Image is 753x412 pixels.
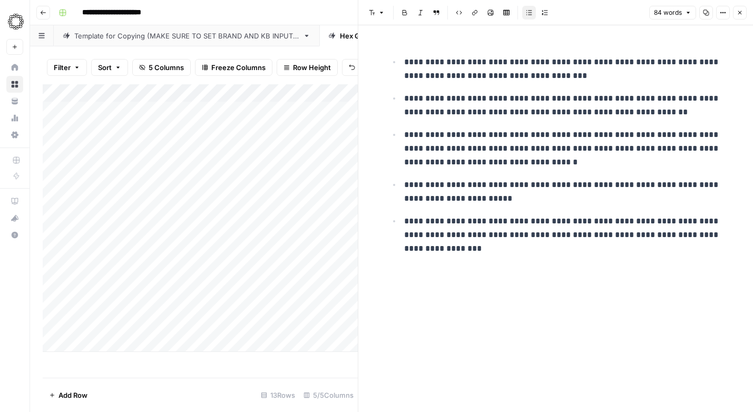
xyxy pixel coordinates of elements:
[340,31,380,41] div: Hex Group 1
[6,193,23,210] a: AirOps Academy
[6,12,25,31] img: Omniscient Logo
[6,8,23,35] button: Workspace: Omniscient
[98,62,112,73] span: Sort
[257,387,299,404] div: 13 Rows
[47,59,87,76] button: Filter
[58,390,87,400] span: Add Row
[293,62,331,73] span: Row Height
[6,227,23,243] button: Help + Support
[6,126,23,143] a: Settings
[211,62,266,73] span: Freeze Columns
[54,25,319,46] a: Template for Copying (MAKE SURE TO SET BRAND AND KB INPUTS)
[649,6,696,19] button: 84 words
[54,62,71,73] span: Filter
[195,59,272,76] button: Freeze Columns
[74,31,299,41] div: Template for Copying (MAKE SURE TO SET BRAND AND KB INPUTS)
[6,93,23,110] a: Your Data
[6,110,23,126] a: Usage
[149,62,184,73] span: 5 Columns
[299,387,358,404] div: 5/5 Columns
[6,210,23,227] button: What's new?
[91,59,128,76] button: Sort
[319,25,400,46] a: Hex Group 1
[654,8,682,17] span: 84 words
[7,210,23,226] div: What's new?
[277,59,338,76] button: Row Height
[6,76,23,93] a: Browse
[43,387,94,404] button: Add Row
[6,59,23,76] a: Home
[132,59,191,76] button: 5 Columns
